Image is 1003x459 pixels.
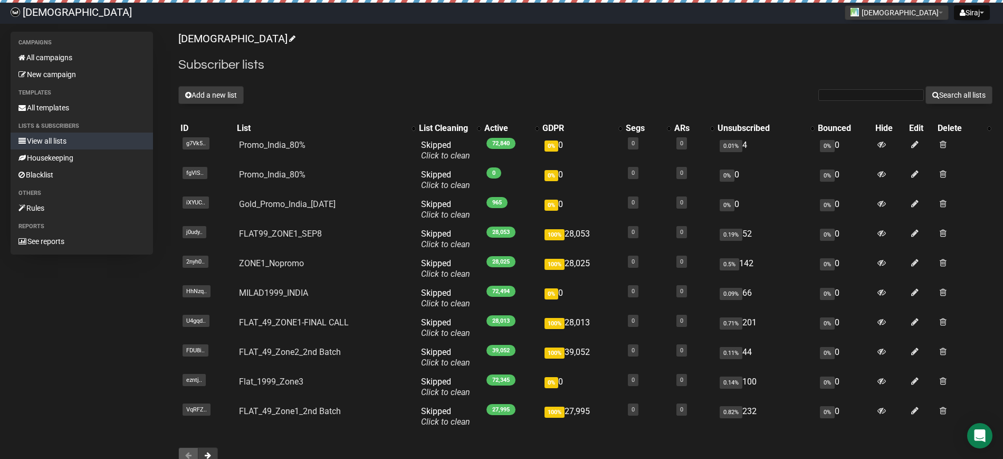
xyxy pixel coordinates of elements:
[816,165,874,195] td: 0
[816,195,874,224] td: 0
[875,123,904,134] div: Hide
[183,256,208,268] span: 2nyh0..
[715,284,816,313] td: 66
[486,227,515,238] span: 28,053
[421,358,470,368] a: Click to clean
[486,404,515,415] span: 27,995
[925,86,992,104] button: Search all lists
[720,347,742,359] span: 0.11%
[421,347,470,368] span: Skipped
[239,140,305,150] a: Promo_India_80%
[632,406,635,413] a: 0
[845,5,949,20] button: [DEMOGRAPHIC_DATA]
[545,318,565,329] span: 100%
[715,372,816,402] td: 100
[715,195,816,224] td: 0
[540,165,623,195] td: 0
[486,374,515,386] span: 72,345
[239,229,322,239] a: FLAT99_ZONE1_SEP8
[715,224,816,254] td: 52
[421,377,470,397] span: Skipped
[680,288,683,295] a: 0
[421,239,470,249] a: Click to clean
[715,313,816,343] td: 201
[421,298,470,308] a: Click to clean
[11,7,20,17] img: 61ace9317f7fa0068652623cbdd82cc4
[720,258,739,270] span: 0.5%
[909,123,933,134] div: Edit
[421,180,470,190] a: Click to clean
[545,140,558,152] span: 0%
[540,343,623,372] td: 39,052
[183,374,206,386] span: ezntj..
[632,377,635,383] a: 0
[820,377,835,389] span: 0%
[720,377,742,389] span: 0.14%
[421,199,470,220] span: Skipped
[816,402,874,432] td: 0
[11,187,153,200] li: Others
[820,140,835,152] span: 0%
[484,123,530,134] div: Active
[680,140,683,147] a: 0
[421,151,470,161] a: Click to clean
[239,258,304,268] a: ZONE1_Nopromo
[11,120,153,133] li: Lists & subscribers
[421,258,470,279] span: Skipped
[720,288,742,300] span: 0.09%
[11,49,153,66] a: All campaigns
[239,170,305,180] a: Promo_India_80%
[180,123,233,134] div: ID
[183,167,207,179] span: fgVlS..
[545,200,558,211] span: 0%
[421,317,470,338] span: Skipped
[632,317,635,324] a: 0
[421,210,470,220] a: Click to clean
[967,423,992,448] div: Open Intercom Messenger
[239,199,336,209] a: Gold_Promo_India_[DATE]
[715,136,816,165] td: 4
[11,200,153,217] a: Rules
[816,343,874,372] td: 0
[178,55,992,74] h2: Subscriber lists
[178,86,244,104] button: Add a new list
[816,313,874,343] td: 0
[11,133,153,149] a: View all lists
[851,8,859,16] img: 1.jpg
[720,406,742,418] span: 0.82%
[680,377,683,383] a: 0
[235,121,417,136] th: List: No sort applied, activate to apply an ascending sort
[818,123,872,134] div: Bounced
[239,406,341,416] a: FLAT_49_Zone1_2nd Batch
[486,167,501,179] span: 0
[720,229,742,241] span: 0.19%
[11,233,153,250] a: See reports
[421,140,470,161] span: Skipped
[183,344,208,357] span: FDU8i..
[486,256,515,267] span: 28,025
[816,372,874,402] td: 0
[715,121,816,136] th: Unsubscribed: No sort applied, activate to apply an ascending sort
[816,284,874,313] td: 0
[239,317,349,327] a: FLAT_49_ZONE1-FINAL CALL
[486,197,508,208] span: 965
[680,406,683,413] a: 0
[421,170,470,190] span: Skipped
[11,99,153,116] a: All templates
[486,345,515,356] span: 39,052
[486,315,515,326] span: 28,013
[680,170,683,176] a: 0
[545,170,558,181] span: 0%
[632,199,635,206] a: 0
[421,417,470,427] a: Click to clean
[715,165,816,195] td: 0
[11,166,153,183] a: Blacklist
[624,121,673,136] th: Segs: No sort applied, activate to apply an ascending sort
[486,286,515,297] span: 72,494
[11,87,153,99] li: Templates
[183,285,211,297] span: HhNzq..
[680,199,683,206] a: 0
[545,288,558,299] span: 0%
[816,121,874,136] th: Bounced: No sort applied, sorting is disabled
[542,123,613,134] div: GDPR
